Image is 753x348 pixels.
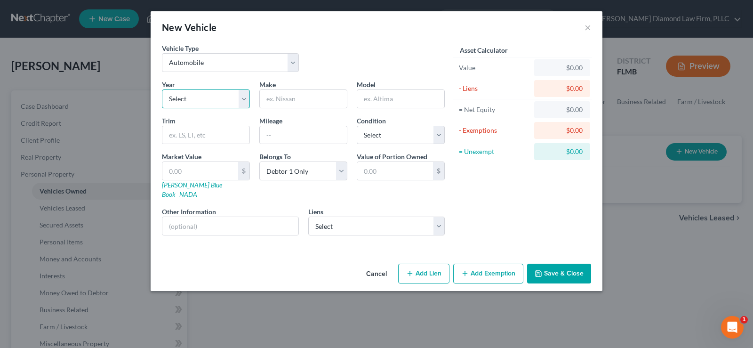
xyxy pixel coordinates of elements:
div: $0.00 [542,105,583,114]
span: Make [259,81,276,89]
label: Mileage [259,116,282,126]
div: $0.00 [542,84,583,93]
div: $0.00 [542,63,583,73]
button: × [585,22,591,33]
label: Other Information [162,207,216,217]
div: $0.00 [542,126,583,135]
iframe: Intercom live chat [721,316,744,339]
div: - Liens [459,84,530,93]
div: $0.00 [542,147,583,156]
span: Belongs To [259,153,291,161]
label: Liens [308,207,323,217]
label: Trim [162,116,176,126]
div: New Vehicle [162,21,216,34]
button: Add Lien [398,264,449,283]
label: Model [357,80,376,89]
label: Vehicle Type [162,43,199,53]
a: NADA [179,190,197,198]
input: ex. LS, LT, etc [162,126,249,144]
label: Year [162,80,175,89]
input: 0.00 [357,162,433,180]
div: Value [459,63,530,73]
button: Add Exemption [453,264,523,283]
label: Market Value [162,152,201,162]
div: $ [238,162,249,180]
label: Value of Portion Owned [357,152,427,162]
button: Cancel [359,265,394,283]
label: Condition [357,116,386,126]
div: - Exemptions [459,126,530,135]
input: ex. Altima [357,90,444,108]
input: -- [260,126,347,144]
a: [PERSON_NAME] Blue Book [162,181,222,198]
label: Asset Calculator [460,45,508,55]
div: $ [433,162,444,180]
input: ex. Nissan [260,90,347,108]
input: (optional) [162,217,298,235]
div: = Unexempt [459,147,530,156]
div: = Net Equity [459,105,530,114]
span: 1 [740,316,748,324]
input: 0.00 [162,162,238,180]
button: Save & Close [527,264,591,283]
